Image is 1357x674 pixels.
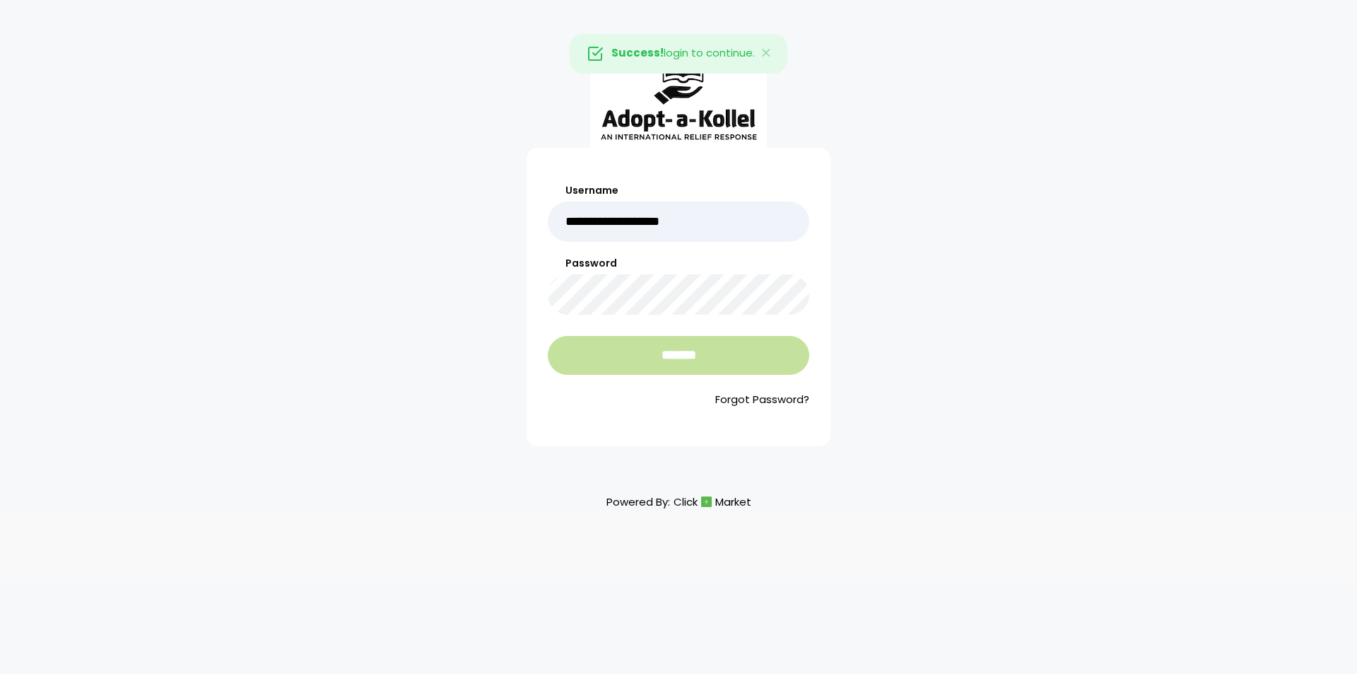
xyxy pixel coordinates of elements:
[674,492,751,511] a: ClickMarket
[548,256,809,271] label: Password
[548,183,809,198] label: Username
[701,496,712,507] img: cm_icon.png
[746,35,787,73] button: Close
[606,492,751,511] p: Powered By:
[548,392,809,408] a: Forgot Password?
[611,45,664,60] strong: Success!
[590,46,767,148] img: aak_logo_sm.jpeg
[570,34,787,74] div: login to continue.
